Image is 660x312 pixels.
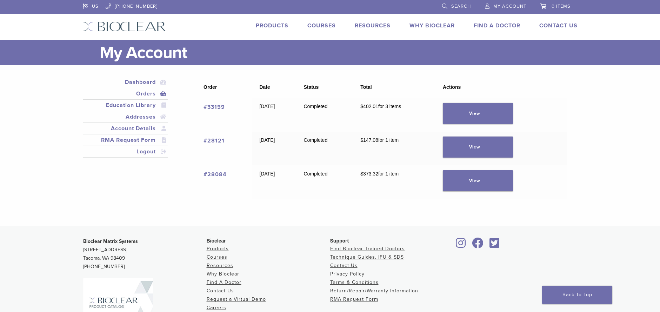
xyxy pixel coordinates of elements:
[443,103,513,124] a: View order 33159
[84,78,167,86] a: Dashboard
[83,238,138,244] strong: Bioclear Matrix Systems
[297,165,354,199] td: Completed
[84,101,167,109] a: Education Library
[542,286,612,304] a: Back To Top
[207,279,241,285] a: Find A Doctor
[330,279,379,285] a: Terms & Conditions
[207,288,234,294] a: Contact Us
[454,242,468,249] a: Bioclear
[360,137,378,143] span: 147.08
[207,305,226,311] a: Careers
[83,237,207,271] p: [STREET_ADDRESS] Tacoma, WA 98409 [PHONE_NUMBER]
[330,254,404,260] a: Technique Guides, IFU & SDS
[83,77,168,166] nav: Account pages
[259,171,275,177] time: [DATE]
[451,4,471,9] span: Search
[84,147,167,156] a: Logout
[360,104,378,109] span: 402.01
[204,171,227,178] a: View order number 28084
[330,296,378,302] a: RMA Request Form
[552,4,571,9] span: 0 items
[353,98,436,132] td: for 3 items
[259,104,275,109] time: [DATE]
[100,40,578,65] h1: My Account
[443,137,513,158] a: View order 28121
[330,271,365,277] a: Privacy Policy
[360,171,378,177] span: 373.32
[259,137,275,143] time: [DATE]
[539,22,578,29] a: Contact Us
[207,246,229,252] a: Products
[84,124,167,133] a: Account Details
[84,136,167,144] a: RMA Request Form
[207,263,233,268] a: Resources
[207,271,239,277] a: Why Bioclear
[207,238,226,244] span: Bioclear
[360,104,363,109] span: $
[204,137,225,144] a: View order number 28121
[353,165,436,199] td: for 1 item
[84,113,167,121] a: Addresses
[307,22,336,29] a: Courses
[330,288,418,294] a: Return/Repair/Warranty Information
[487,242,502,249] a: Bioclear
[493,4,526,9] span: My Account
[470,242,486,249] a: Bioclear
[204,104,225,111] a: View order number 33159
[474,22,520,29] a: Find A Doctor
[409,22,455,29] a: Why Bioclear
[204,84,217,90] span: Order
[353,132,436,165] td: for 1 item
[360,171,363,177] span: $
[443,170,513,191] a: View order 28084
[84,89,167,98] a: Orders
[330,238,349,244] span: Support
[330,263,358,268] a: Contact Us
[207,254,227,260] a: Courses
[360,137,363,143] span: $
[297,98,354,132] td: Completed
[259,84,270,90] span: Date
[304,84,319,90] span: Status
[83,21,166,32] img: Bioclear
[360,84,372,90] span: Total
[355,22,391,29] a: Resources
[443,84,461,90] span: Actions
[297,132,354,165] td: Completed
[207,296,266,302] a: Request a Virtual Demo
[330,246,405,252] a: Find Bioclear Trained Doctors
[256,22,288,29] a: Products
